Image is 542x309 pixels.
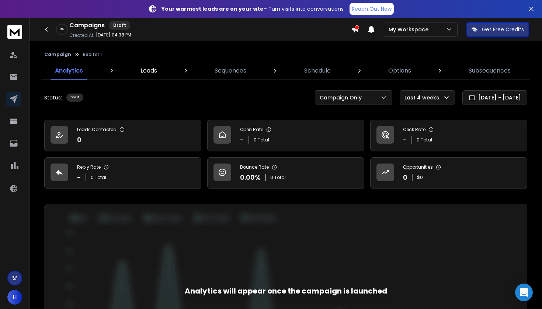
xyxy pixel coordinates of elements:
p: Leads [140,66,157,75]
p: - [403,135,407,145]
p: - [240,135,244,145]
a: Opportunities0$0 [370,157,527,189]
p: 0 [403,172,407,183]
strong: Your warmest leads are on your site [161,5,264,13]
button: [DATE] - [DATE] [462,90,527,105]
p: My Workspace [389,26,431,33]
p: Realtor 1 [83,52,102,57]
a: Leads Contacted0 [44,120,201,151]
button: H [7,290,22,305]
p: 0 Total [417,137,432,143]
a: Bounce Rate0.00%0 Total [207,157,364,189]
p: Campaign Only [320,94,365,101]
a: Click Rate-0 Total [370,120,527,151]
a: Open Rate-0 Total [207,120,364,151]
div: Analytics will appear once the campaign is launched [185,286,387,296]
p: Subsequences [469,66,511,75]
p: Created At: [69,32,94,38]
p: Status: [44,94,62,101]
a: Reach Out Now [350,3,394,15]
a: Subsequences [464,62,515,80]
p: $ 0 [417,175,423,180]
p: 0 Total [254,137,269,143]
div: Draft [109,21,130,30]
button: Get Free Credits [466,22,529,37]
a: Analytics [51,62,87,80]
p: Click Rate [403,127,425,133]
p: 0 [77,135,81,145]
p: 0 % [60,27,64,32]
p: Reach Out Now [352,5,392,13]
p: [DATE] 04:38 PM [96,32,131,38]
a: Leads [136,62,161,80]
h1: Campaigns [69,21,105,30]
a: Options [384,62,416,80]
img: logo [7,25,22,39]
p: Get Free Credits [482,26,524,33]
div: Open Intercom Messenger [515,284,533,301]
p: 0 Total [91,175,106,180]
p: 0 Total [270,175,286,180]
p: Sequences [215,66,246,75]
button: Campaign [44,52,71,57]
p: Open Rate [240,127,263,133]
p: Options [388,66,411,75]
p: Bounce Rate [240,164,269,170]
p: Last 4 weeks [404,94,442,101]
p: 0.00 % [240,172,261,183]
p: Leads Contacted [77,127,117,133]
a: Sequences [210,62,251,80]
p: Reply Rate [77,164,101,170]
p: Opportunities [403,164,433,170]
p: Schedule [304,66,331,75]
a: Reply Rate-0 Total [44,157,201,189]
p: – Turn visits into conversations [161,5,344,13]
div: Draft [66,94,83,102]
a: Schedule [300,62,335,80]
p: - [77,172,81,183]
p: Analytics [55,66,83,75]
